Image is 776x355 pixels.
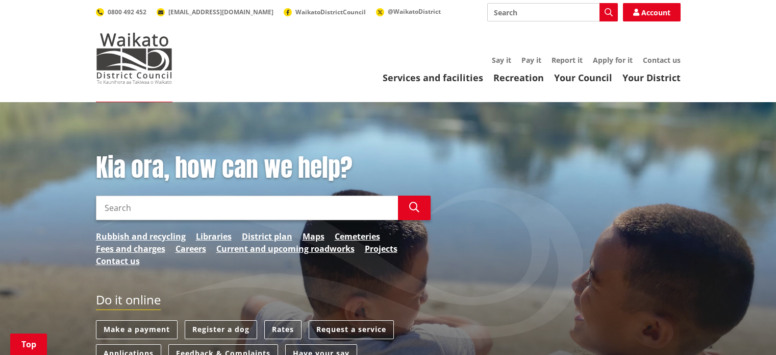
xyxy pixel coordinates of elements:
span: [EMAIL_ADDRESS][DOMAIN_NAME] [168,8,273,16]
a: Rubbish and recycling [96,230,186,243]
a: 0800 492 452 [96,8,146,16]
a: Recreation [493,72,544,84]
a: Contact us [643,55,681,65]
a: WaikatoDistrictCouncil [284,8,366,16]
a: Apply for it [593,55,633,65]
input: Search input [487,3,618,21]
a: Cemeteries [335,230,380,243]
a: Request a service [309,320,394,339]
span: 0800 492 452 [108,8,146,16]
a: Current and upcoming roadworks [216,243,355,255]
a: Your Council [554,72,612,84]
a: Careers [176,243,206,255]
a: Make a payment [96,320,178,339]
a: Account [623,3,681,21]
a: Top [10,334,47,355]
span: WaikatoDistrictCouncil [295,8,366,16]
a: Report it [552,55,583,65]
a: Maps [303,230,324,243]
input: Search input [96,196,398,220]
a: District plan [242,230,292,243]
span: @WaikatoDistrict [388,7,441,16]
img: Waikato District Council - Te Kaunihera aa Takiwaa o Waikato [96,33,172,84]
a: Rates [264,320,302,339]
a: Say it [492,55,511,65]
a: Services and facilities [383,72,483,84]
a: @WaikatoDistrict [376,7,441,16]
a: Libraries [196,230,232,243]
a: [EMAIL_ADDRESS][DOMAIN_NAME] [157,8,273,16]
a: Fees and charges [96,243,165,255]
a: Register a dog [185,320,257,339]
a: Your District [622,72,681,84]
h2: Do it online [96,293,161,311]
h1: Kia ora, how can we help? [96,153,431,183]
a: Projects [365,243,397,255]
a: Contact us [96,255,140,267]
a: Pay it [521,55,541,65]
